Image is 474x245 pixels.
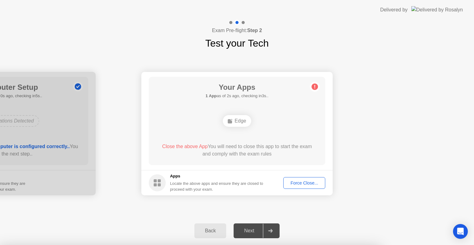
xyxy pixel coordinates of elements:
[206,93,217,98] b: 1 App
[205,36,269,51] h1: Test your Tech
[206,93,268,99] h5: as of 2s ago, checking in3s..
[453,224,468,239] div: Open Intercom Messenger
[285,181,323,185] div: Force Close...
[223,115,251,127] div: Edge
[212,27,262,34] h4: Exam Pre-flight:
[162,144,208,149] span: Close the above App
[411,6,463,13] img: Delivered by Rosalyn
[247,28,262,33] b: Step 2
[158,143,317,158] div: You will need to close this app to start the exam and comply with the exam rules
[380,6,408,14] div: Delivered by
[206,82,268,93] h1: Your Apps
[170,173,264,179] h5: Apps
[235,228,263,234] div: Next
[170,181,264,192] div: Locate the above apps and ensure they are closed to proceed with your exam.
[196,228,224,234] div: Back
